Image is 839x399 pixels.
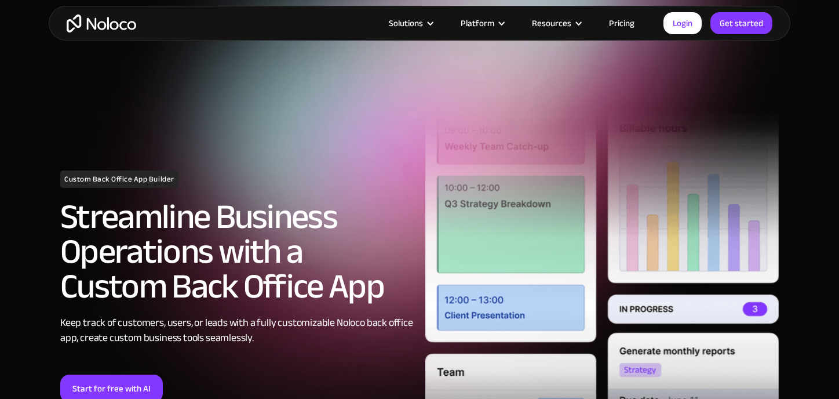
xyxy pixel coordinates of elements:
a: Get started [710,12,772,34]
a: Login [663,12,702,34]
h2: Streamline Business Operations with a Custom Back Office App [60,199,414,304]
div: Solutions [374,16,446,31]
div: Solutions [389,16,423,31]
a: home [67,14,136,32]
a: Pricing [594,16,649,31]
h1: Custom Back Office App Builder [60,171,178,188]
div: Resources [532,16,571,31]
div: Keep track of customers, users, or leads with a fully customizable Noloco back office app, create... [60,315,414,346]
div: Platform [461,16,494,31]
div: Platform [446,16,517,31]
div: Resources [517,16,594,31]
